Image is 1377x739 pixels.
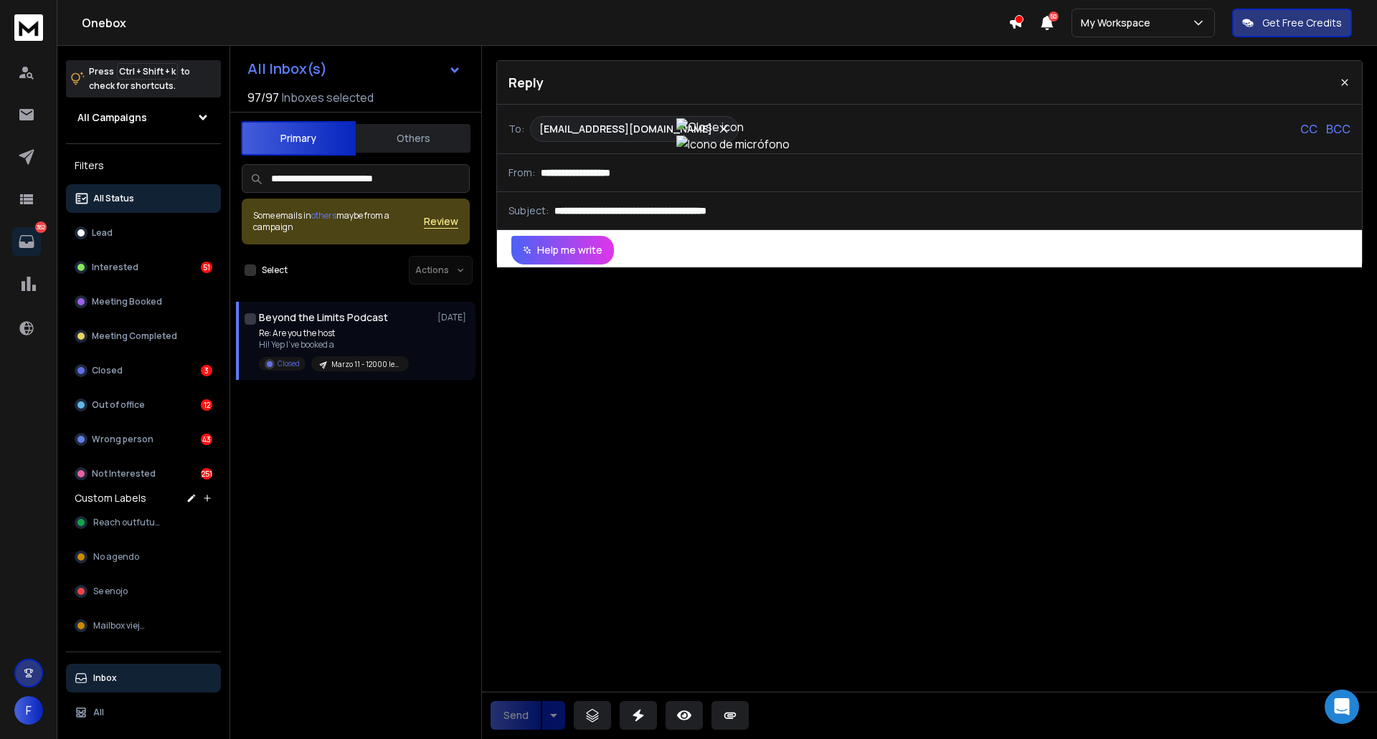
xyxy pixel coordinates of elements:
div: Open Intercom Messenger [1325,690,1359,724]
p: Inbox [93,672,117,684]
button: F [14,696,43,725]
p: CC [1300,120,1317,138]
span: others [311,209,336,221]
button: Closed3 [66,356,221,385]
label: Select [262,264,288,276]
button: Wrong person43 [66,425,221,454]
a: 362 [12,227,41,256]
p: [DATE] [437,312,470,323]
button: All Campaigns [66,103,221,132]
button: Review [424,214,458,229]
p: From: [508,166,535,180]
p: Closed [278,358,300,369]
div: Some emails in maybe from a campaign [253,210,424,233]
span: Reach outfuture [93,517,163,528]
p: Interested [92,262,138,273]
p: Reply [508,72,544,92]
button: Get Free Credits [1232,9,1352,37]
p: Closed [92,365,123,376]
p: Re: Are you the host [259,328,409,339]
p: [EMAIL_ADDRESS][DOMAIN_NAME] [539,122,712,136]
div: 51 [201,262,212,273]
span: Ctrl + Shift + k [117,63,178,80]
img: logo [14,14,43,41]
p: My Workspace [1081,16,1156,30]
span: 50 [1049,11,1059,22]
p: Meeting Completed [92,330,177,342]
p: Subject: [508,204,549,218]
button: Others [356,123,470,154]
button: All Inbox(s) [236,54,473,83]
p: All [93,707,104,718]
button: All Status [66,184,221,213]
span: Se enojo [93,586,128,597]
button: Meeting Completed [66,322,221,351]
h1: Onebox [82,14,1008,32]
p: All Status [93,193,134,204]
p: Wrong person [92,434,153,445]
button: Not Interested251 [66,459,221,488]
button: Mailbox viejos [66,611,221,640]
p: Get Free Credits [1262,16,1342,30]
div: 3 [201,365,212,376]
p: Out of office [92,399,145,411]
h3: Filters [66,156,221,176]
span: Mailbox viejos [93,620,149,631]
button: Out of office12 [66,391,221,419]
button: Lead [66,219,221,247]
button: No agendo [66,543,221,571]
p: 362 [35,221,47,233]
h1: All Campaigns [77,110,147,125]
button: All [66,698,221,727]
div: 43 [201,434,212,445]
button: Reach outfuture [66,508,221,537]
p: BCC [1326,120,1350,138]
p: Meeting Booked [92,296,162,307]
button: Interested51 [66,253,221,282]
button: Inbox [66,664,221,692]
h1: Beyond the Limits Podcast [259,310,388,325]
div: 12 [201,399,212,411]
p: To: [508,122,524,136]
p: Marzo 11 - 12000 leads G Personal [331,359,400,370]
p: Hi! Yep I've booked a [259,339,409,351]
p: Not Interested [92,468,156,480]
button: Help me write [511,236,614,264]
div: 251 [201,468,212,480]
p: Press to check for shortcuts. [89,65,190,93]
button: Primary [241,121,356,156]
span: 97 / 97 [247,89,279,106]
h1: All Inbox(s) [247,62,327,76]
img: Icono de micrófono [676,135,790,153]
button: Meeting Booked [66,287,221,316]
h3: Inboxes selected [282,89,374,106]
span: No agendo [93,551,139,563]
p: Lead [92,227,113,239]
button: Se enojo [66,577,221,606]
img: Close icon [676,118,790,135]
h3: Custom Labels [75,491,146,505]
